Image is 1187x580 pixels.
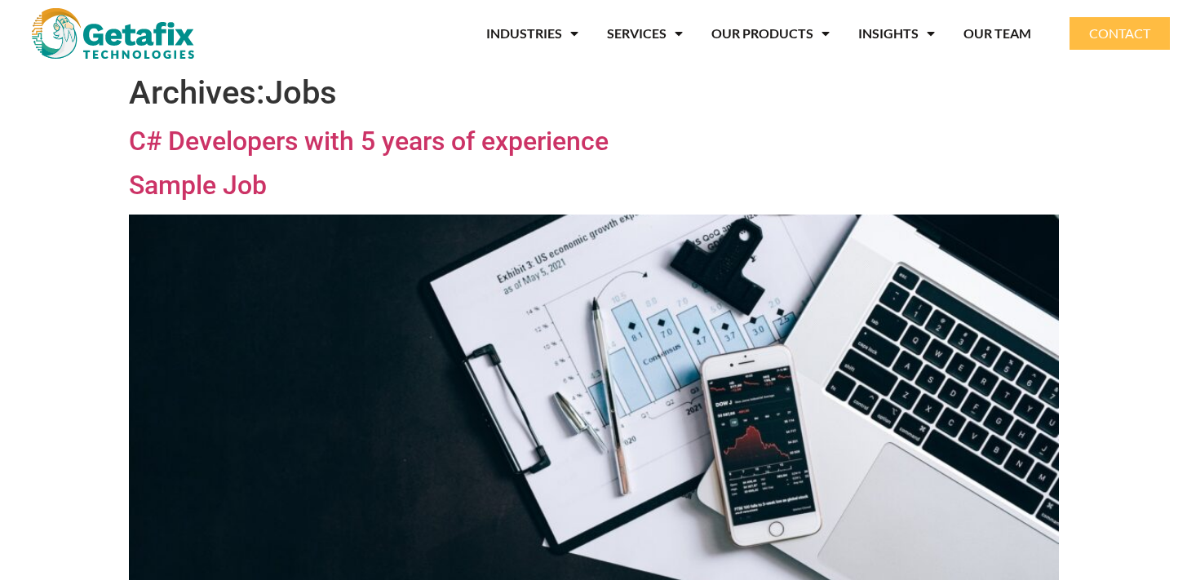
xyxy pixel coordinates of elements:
a: Sample Job [129,170,267,201]
a: SERVICES [607,15,683,52]
h1: Archives: [129,73,1059,113]
a: C# Developers with 5 years of experience [129,126,609,157]
nav: Menu [233,15,1031,52]
span: CONTACT [1089,27,1150,40]
span: Jobs [265,73,337,112]
a: INSIGHTS [858,15,935,52]
a: INDUSTRIES [486,15,578,52]
a: OUR PRODUCTS [711,15,830,52]
a: OUR TEAM [963,15,1031,52]
a: CONTACT [1070,17,1170,50]
img: web and mobile application development company [32,8,194,59]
